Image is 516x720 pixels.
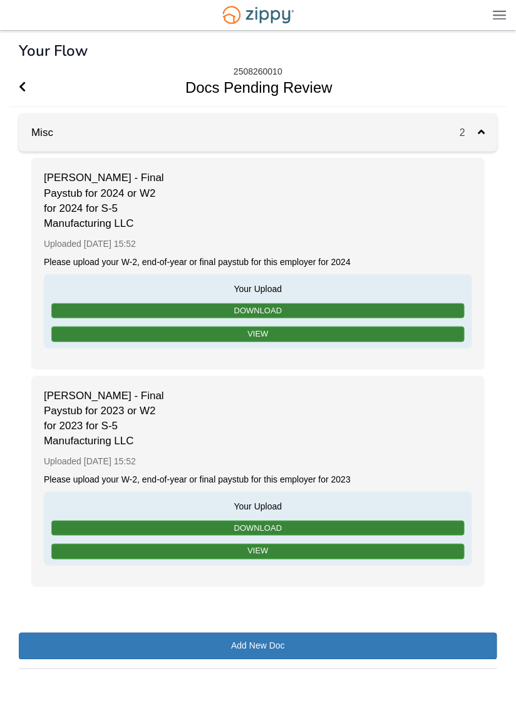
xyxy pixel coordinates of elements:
a: Go Back [19,68,26,107]
a: View [51,326,465,342]
a: Download [51,303,465,319]
div: Please upload your W-2, end-of-year or final paystub for this employer for 2024 [44,256,472,268]
a: Misc [19,127,53,138]
a: Download [51,521,465,536]
span: Your Upload [50,498,466,513]
h1: Docs Pending Review [9,68,492,107]
div: Please upload your W-2, end-of-year or final paystub for this employer for 2023 [44,474,472,486]
a: View [51,544,465,560]
div: Uploaded [DATE] 15:52 [44,232,472,256]
span: 2 [460,127,478,138]
div: 2508260010 [234,66,282,77]
span: Your Upload [50,281,466,295]
h1: Your Flow [19,43,88,59]
span: [PERSON_NAME] - Final Paystub for 2024 or W2 for 2024 for S-5 Manufacturing LLC [44,170,169,231]
span: [PERSON_NAME] - Final Paystub for 2023 or W2 for 2023 for S-5 Manufacturing LLC [44,389,169,449]
a: Add New Doc [19,633,497,660]
div: Uploaded [DATE] 15:52 [44,449,472,474]
img: Mobile Dropdown Menu [493,10,507,19]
